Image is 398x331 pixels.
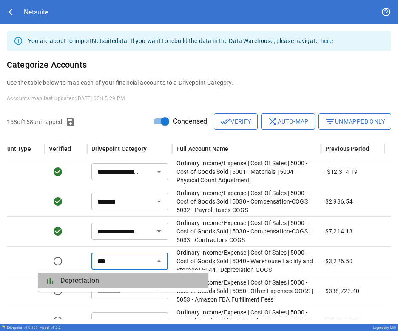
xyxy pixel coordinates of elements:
p: Ordinary Income/Expense | Cost Of Sales | 5000 - Cost of Goods Sold | 5030 - Compensation-COGS | ... [176,189,317,214]
span: arrow_back [7,7,17,17]
span: shuffle [267,116,278,127]
p: Use the table below to map each of your financial accounts to a Drivepoint Category. [7,78,391,87]
p: $3,226.50 [325,257,353,265]
div: Drivepoint [7,326,38,330]
div: Drivepoint Category [91,145,147,152]
div: You are about to import Netsuite data. If you want to rebuild the data in the Data Warehouse, ple... [28,33,333,49]
img: Drivepoint [2,325,5,329]
span: filter_list [325,116,335,127]
p: $338,723.40 [325,287,360,295]
p: Ordinary Income/Expense | Cost Of Sales | 5000 - Cost of Goods Sold | 5050 - Other Expenses-COGS ... [176,278,317,304]
button: Auto-map [261,113,315,130]
span: done_all [220,116,230,127]
p: Ordinary Income/Expense | Cost Of Sales | 5000 - Cost of Goods Sold | 5001 - Materials | 5004 - P... [176,159,317,184]
button: Open [153,225,165,237]
div: Full Account Name [176,145,229,152]
p: $2,986.54 [325,197,353,206]
span: bar_chart [45,276,55,286]
div: Verified [49,145,71,152]
p: Ordinary Income/Expense | Cost Of Sales | 5000 - Cost of Goods Sold | 5040 - Warehouse Facility a... [176,248,317,274]
button: Close [153,255,165,267]
p: -$12,314.19 [325,167,358,176]
div: Previous Period [325,145,369,152]
span: v 5.0.2 [51,326,61,330]
a: here [321,37,333,44]
span: Depreciation [60,276,202,286]
button: Unmapped Only [318,113,391,130]
p: 158 of 158 unmapped [7,118,62,126]
button: Verify [214,113,257,130]
p: $7,214.13 [325,227,353,236]
span: Condensed [173,116,207,127]
div: Model [40,326,61,330]
span: Accounts map last updated: [DATE] 03:15:29 PM [7,95,125,101]
div: Legendairy Milk [373,326,396,330]
div: Netsuite [24,8,48,16]
button: Open [153,166,165,178]
span: v 6.0.109 [24,326,38,330]
p: Ordinary Income/Expense | Cost Of Sales | 5000 - Cost of Goods Sold | 5030 - Compensation-COGS | ... [176,219,317,244]
h6: Categorize Accounts [7,58,391,72]
button: Open [153,196,165,207]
